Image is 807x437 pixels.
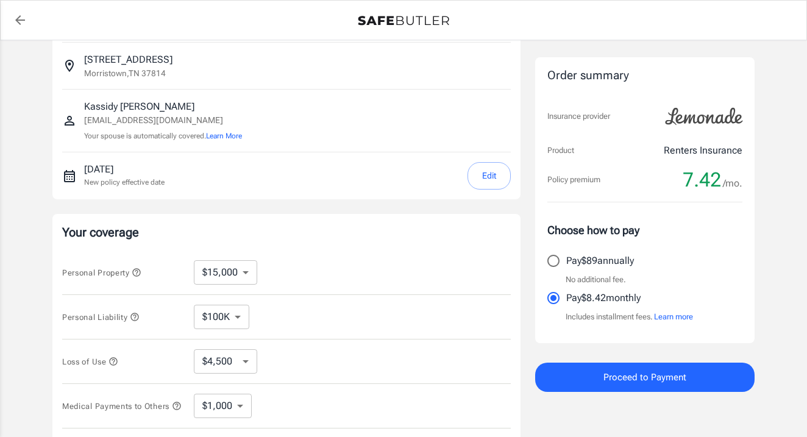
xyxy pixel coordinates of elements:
p: Policy premium [547,174,600,186]
img: Lemonade [658,99,750,133]
span: Personal Liability [62,313,140,322]
p: No additional fee. [566,274,626,286]
p: Kassidy [PERSON_NAME] [84,99,242,114]
span: Proceed to Payment [603,369,686,385]
div: Order summary [547,67,742,85]
p: Pay $8.42 monthly [566,291,641,305]
span: 7.42 [683,168,721,192]
p: Your coverage [62,224,511,241]
p: New policy effective date [84,177,165,188]
p: Morristown , TN 37814 [84,67,166,79]
button: Medical Payments to Others [62,399,182,413]
p: Product [547,144,574,157]
a: back to quotes [8,8,32,32]
p: Renters Insurance [664,143,742,158]
button: Proceed to Payment [535,363,755,392]
button: Personal Property [62,265,141,280]
button: Edit [467,162,511,190]
span: Personal Property [62,268,141,277]
p: Your spouse is automatically covered. [84,130,242,142]
button: Learn more [654,311,693,323]
p: Choose how to pay [547,222,742,238]
p: [STREET_ADDRESS] [84,52,172,67]
p: [DATE] [84,162,165,177]
svg: Insured person [62,113,77,128]
button: Personal Liability [62,310,140,324]
span: Loss of Use [62,357,118,366]
button: Learn More [206,130,242,141]
p: [EMAIL_ADDRESS][DOMAIN_NAME] [84,114,242,127]
svg: Insured address [62,59,77,73]
span: /mo. [723,175,742,192]
p: Includes installment fees. [566,311,693,323]
button: Loss of Use [62,354,118,369]
svg: New policy start date [62,169,77,183]
p: Pay $89 annually [566,254,634,268]
p: Insurance provider [547,110,610,123]
span: Medical Payments to Others [62,402,182,411]
img: Back to quotes [358,16,449,26]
